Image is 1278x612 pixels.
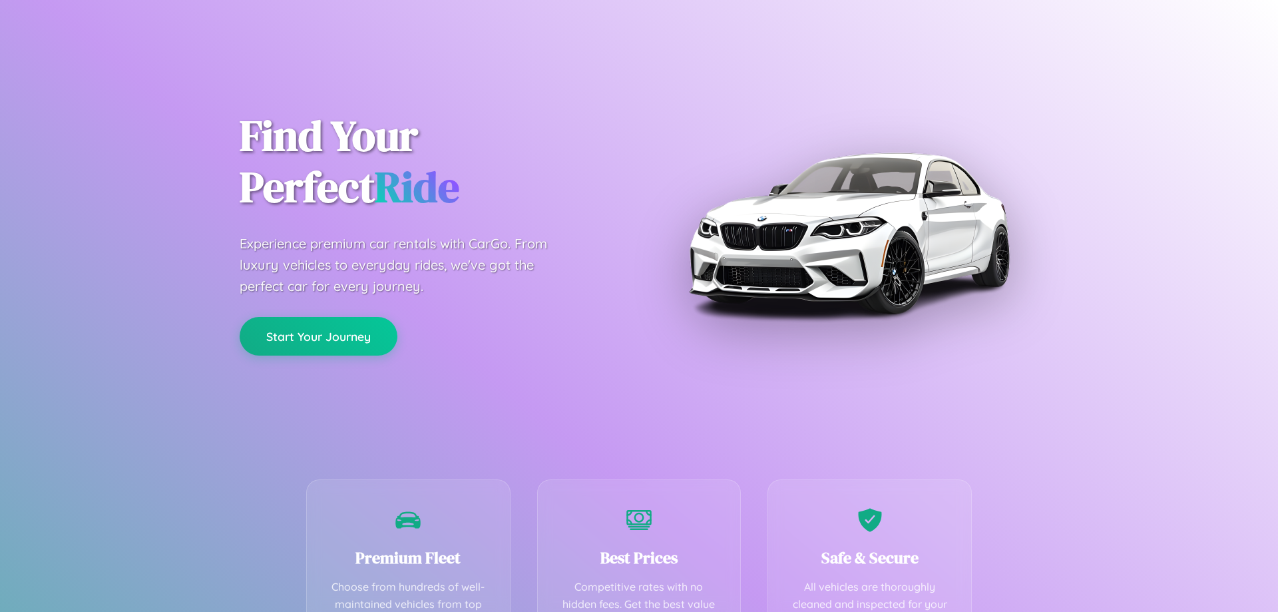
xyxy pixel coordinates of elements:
[558,547,721,569] h3: Best Prices
[375,158,459,216] span: Ride
[788,547,951,569] h3: Safe & Secure
[682,67,1015,400] img: Premium BMW car rental vehicle
[240,317,397,356] button: Start Your Journey
[327,547,490,569] h3: Premium Fleet
[240,111,619,213] h1: Find Your Perfect
[240,233,572,297] p: Experience premium car rentals with CarGo. From luxury vehicles to everyday rides, we've got the ...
